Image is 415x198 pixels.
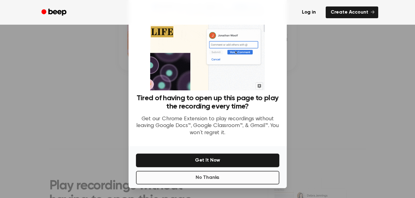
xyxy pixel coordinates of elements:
h3: Tired of having to open up this page to play the recording every time? [136,94,279,111]
a: Beep [37,6,72,19]
button: No Thanks [136,171,279,184]
a: Log in [296,5,322,19]
a: Create Account [326,6,378,18]
p: Get our Chrome Extension to play recordings without leaving Google Docs™, Google Classroom™, & Gm... [136,116,279,137]
button: Get It Now [136,154,279,167]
